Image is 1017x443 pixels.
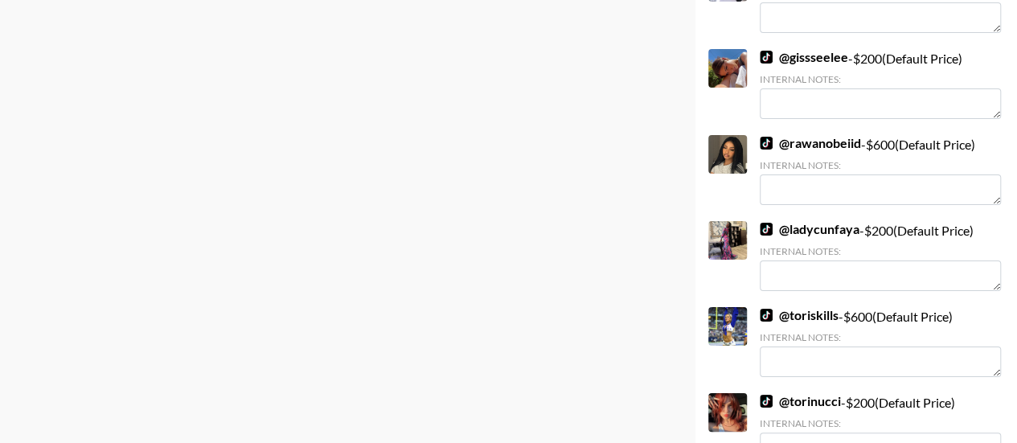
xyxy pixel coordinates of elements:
img: TikTok [760,51,773,64]
img: TikTok [760,223,773,236]
div: - $ 600 (Default Price) [760,135,1001,205]
img: TikTok [760,309,773,322]
div: Internal Notes: [760,159,1001,171]
div: - $ 200 (Default Price) [760,49,1001,119]
img: TikTok [760,395,773,408]
a: @gissseelee [760,49,848,65]
a: @torinucci [760,393,841,409]
div: Internal Notes: [760,417,1001,429]
div: - $ 600 (Default Price) [760,307,1001,377]
a: @rawanobeiid [760,135,861,151]
div: Internal Notes: [760,73,1001,85]
a: @ladycunfaya [760,221,859,237]
div: Internal Notes: [760,245,1001,257]
div: Internal Notes: [760,331,1001,343]
img: TikTok [760,137,773,150]
a: @toriskills [760,307,839,323]
div: - $ 200 (Default Price) [760,221,1001,291]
